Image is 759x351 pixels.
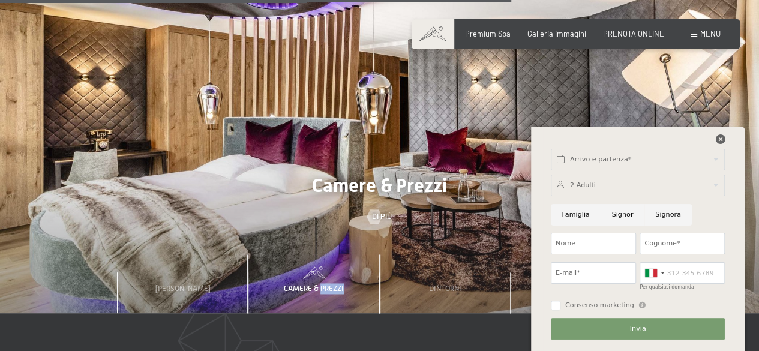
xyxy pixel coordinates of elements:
span: Dintorni [429,284,461,293]
span: [PERSON_NAME] [155,284,211,293]
span: Menu [700,29,721,38]
span: Di più [372,211,392,222]
a: Di più [367,211,392,222]
a: Galleria immagini [527,29,586,38]
span: Camere & Prezzi [284,284,344,293]
a: Premium Spa [465,29,511,38]
span: Camere & Prezzi [312,174,447,197]
label: Per qualsiasi domanda [640,284,694,290]
span: Invia [630,324,646,334]
input: 312 345 6789 [640,262,725,284]
a: PRENOTA ONLINE [603,29,664,38]
div: Italy (Italia): +39 [640,263,668,283]
span: Consenso marketing [565,301,634,310]
button: Invia [551,318,725,340]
